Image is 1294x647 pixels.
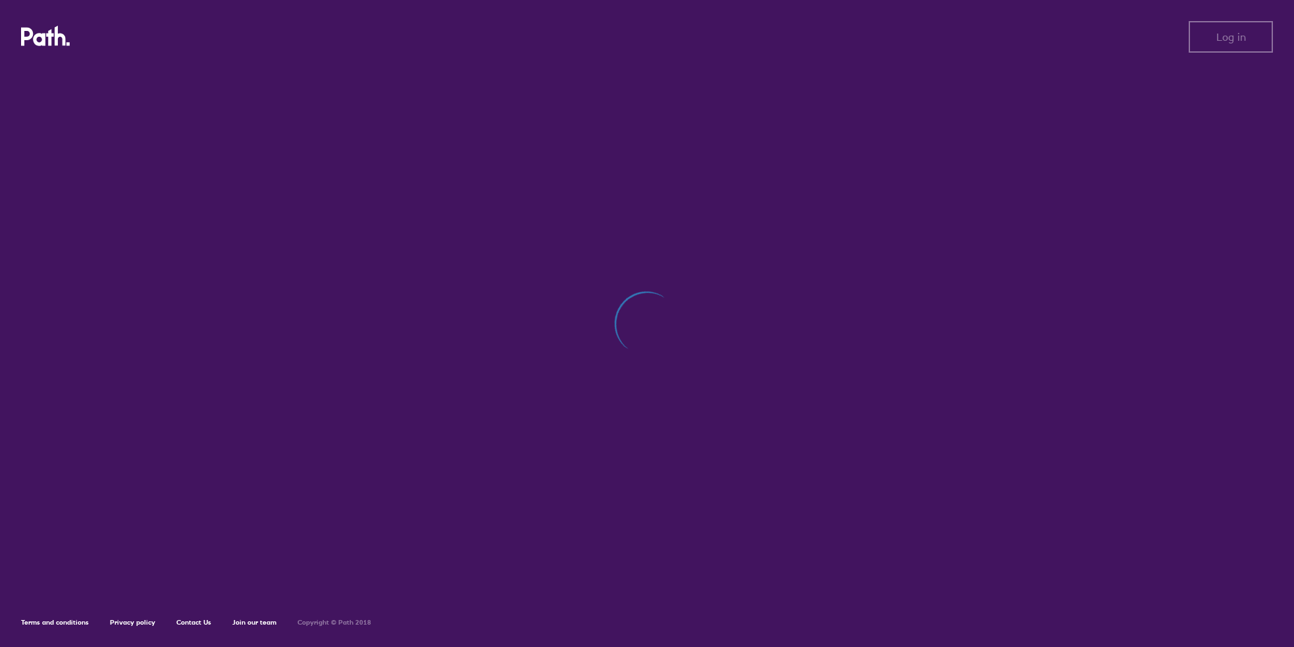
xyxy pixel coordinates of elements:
[110,618,155,627] a: Privacy policy
[1189,21,1273,53] button: Log in
[176,618,211,627] a: Contact Us
[1216,31,1246,43] span: Log in
[298,619,371,627] h6: Copyright © Path 2018
[21,618,89,627] a: Terms and conditions
[232,618,276,627] a: Join our team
